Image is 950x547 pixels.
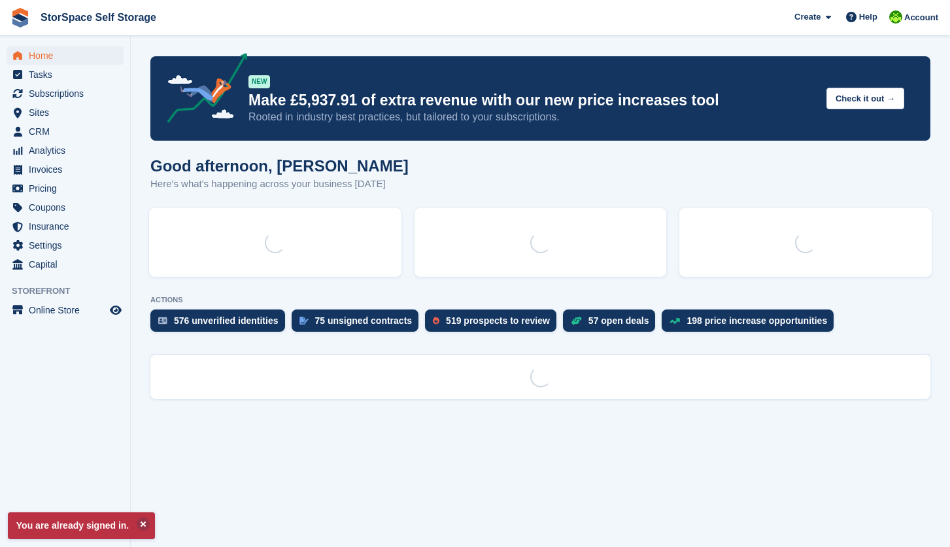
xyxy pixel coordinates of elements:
p: ACTIONS [150,296,930,304]
a: menu [7,198,124,217]
span: Tasks [29,65,107,84]
a: StorSpace Self Storage [35,7,161,28]
div: 519 prospects to review [446,315,550,326]
a: menu [7,255,124,273]
a: menu [7,236,124,255]
img: deal-1b604bf984904fb50ccaf53a9ad4b4a5d6e5aea283cecdc64d6e3604feb123c2.svg [571,316,582,325]
span: Subscriptions [29,84,107,103]
a: 57 open deals [563,309,662,338]
p: Make £5,937.91 of extra revenue with our new price increases tool [248,91,816,110]
span: Online Store [29,301,107,319]
span: Invoices [29,160,107,179]
span: Home [29,46,107,65]
a: menu [7,103,124,122]
a: menu [7,301,124,319]
a: menu [7,217,124,236]
a: menu [7,122,124,141]
a: 576 unverified identities [150,309,292,338]
a: menu [7,65,124,84]
a: menu [7,179,124,198]
div: NEW [248,75,270,88]
div: 576 unverified identities [174,315,279,326]
div: 57 open deals [588,315,649,326]
p: Rooted in industry best practices, but tailored to your subscriptions. [248,110,816,124]
p: You are already signed in. [8,512,155,539]
span: Coupons [29,198,107,217]
span: CRM [29,122,107,141]
div: 75 unsigned contracts [315,315,413,326]
img: paul catt [889,10,902,24]
img: price-adjustments-announcement-icon-8257ccfd72463d97f412b2fc003d46551f7dbcb40ab6d574587a9cd5c0d94... [156,53,248,128]
img: stora-icon-8386f47178a22dfd0bd8f6a31ec36ba5ce8667c1dd55bd0f319d3a0aa187defe.svg [10,8,30,27]
a: 75 unsigned contracts [292,309,426,338]
a: menu [7,84,124,103]
span: Storefront [12,285,130,298]
span: Capital [29,255,107,273]
a: menu [7,46,124,65]
a: menu [7,141,124,160]
a: Preview store [108,302,124,318]
img: verify_identity-adf6edd0f0f0b5bbfe63781bf79b02c33cf7c696d77639b501bdc392416b5a36.svg [158,317,167,325]
span: Settings [29,236,107,255]
button: Check it out → [826,88,904,109]
span: Analytics [29,141,107,160]
div: 198 price increase opportunities [687,315,827,326]
span: Create [794,10,821,24]
span: Pricing [29,179,107,198]
span: Insurance [29,217,107,236]
a: menu [7,160,124,179]
img: price_increase_opportunities-93ffe204e8149a01c8c9dc8f82e8f89637d9d84a8eef4429ea346261dce0b2c0.svg [670,318,680,324]
span: Account [904,11,938,24]
span: Sites [29,103,107,122]
a: 519 prospects to review [425,309,563,338]
h1: Good afternoon, [PERSON_NAME] [150,157,409,175]
p: Here's what's happening across your business [DATE] [150,177,409,192]
a: 198 price increase opportunities [662,309,840,338]
img: prospect-51fa495bee0391a8d652442698ab0144808aea92771e9ea1ae160a38d050c398.svg [433,317,439,325]
span: Help [859,10,877,24]
img: contract_signature_icon-13c848040528278c33f63329250d36e43548de30e8caae1d1a13099fd9432cc5.svg [299,317,309,325]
